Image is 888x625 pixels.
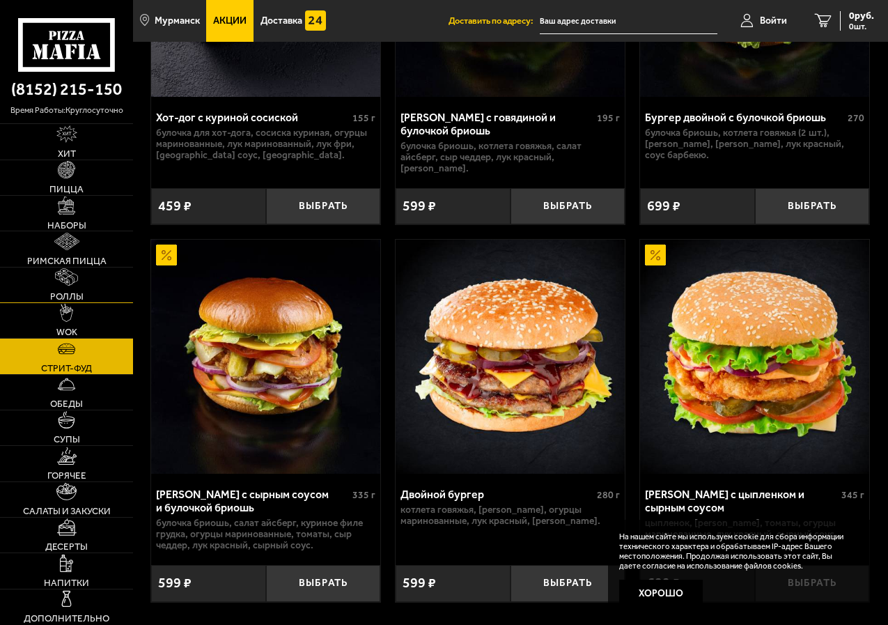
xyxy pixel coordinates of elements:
[400,141,620,174] p: булочка Бриошь, котлета говяжья, салат айсберг, сыр Чеддер, лук красный, [PERSON_NAME].
[56,327,77,337] span: WOK
[755,188,870,225] button: Выбрать
[156,518,375,551] p: булочка Бриошь, салат айсберг, куриное филе грудка, огурцы маринованные, томаты, сыр Чеддер, лук ...
[540,8,717,34] input: Ваш адрес доставки
[640,240,869,474] img: Бургер с цыпленком и сырным соусом
[156,488,349,514] div: [PERSON_NAME] с сырным соусом и булочкой бриошь
[266,565,381,602] button: Выбрать
[403,199,436,213] span: 599 ₽
[305,10,326,31] img: 15daf4d41897b9f0e9f617042186c801.svg
[619,532,854,571] p: На нашем сайте мы используем cookie для сбора информации технического характера и обрабатываем IP...
[449,17,540,26] span: Доставить по адресу:
[597,489,620,501] span: 280 г
[266,188,381,225] button: Выбрать
[44,578,89,587] span: Напитки
[640,240,869,474] a: АкционныйБургер с цыпленком и сырным соусом
[645,128,864,161] p: булочка Бриошь, котлета говяжья (2 шт.), [PERSON_NAME], [PERSON_NAME], лук красный, соус барбекю.
[50,292,84,301] span: Роллы
[352,489,375,501] span: 335 г
[597,112,620,124] span: 195 г
[511,565,625,602] button: Выбрать
[155,16,200,26] span: Мурманск
[645,111,844,124] div: Бургер двойной с булочкой бриошь
[645,488,838,514] div: [PERSON_NAME] с цыпленком и сырным соусом
[47,221,86,230] span: Наборы
[23,507,111,516] span: Салаты и закуски
[213,16,247,26] span: Акции
[403,576,436,590] span: 599 ₽
[619,580,703,608] button: Хорошо
[400,504,620,527] p: котлета говяжья, [PERSON_NAME], огурцы маринованные, лук красный, [PERSON_NAME].
[400,488,593,501] div: Двойной бургер
[156,245,177,265] img: Акционный
[849,22,874,31] span: 0 шт.
[645,518,864,540] p: цыпленок, [PERSON_NAME], томаты, огурцы маринованные, лук красный, сырный соус.
[47,471,86,480] span: Горячее
[50,399,83,408] span: Обеды
[151,240,380,474] a: АкционныйБургер куриный с сырным соусом и булочкой бриошь
[156,111,349,124] div: Хот-дог с куриной сосиской
[27,256,107,265] span: Римская пицца
[156,128,375,161] p: булочка для хот-дога, сосиска куриная, огурцы маринованные, лук маринованный, лук фри, [GEOGRAPHI...
[158,199,192,213] span: 459 ₽
[848,112,864,124] span: 270
[849,11,874,21] span: 0 руб.
[24,614,109,623] span: Дополнительно
[352,112,375,124] span: 155 г
[54,435,80,444] span: Супы
[45,542,88,551] span: Десерты
[151,240,380,474] img: Бургер куриный с сырным соусом и булочкой бриошь
[511,188,625,225] button: Выбрать
[645,245,666,265] img: Акционный
[41,364,92,373] span: Стрит-фуд
[396,240,625,474] img: Двойной бургер
[49,185,84,194] span: Пицца
[400,111,593,137] div: [PERSON_NAME] с говядиной и булочкой бриошь
[158,576,192,590] span: 599 ₽
[647,199,680,213] span: 699 ₽
[841,489,864,501] span: 345 г
[760,16,787,26] span: Войти
[260,16,302,26] span: Доставка
[58,149,76,158] span: Хит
